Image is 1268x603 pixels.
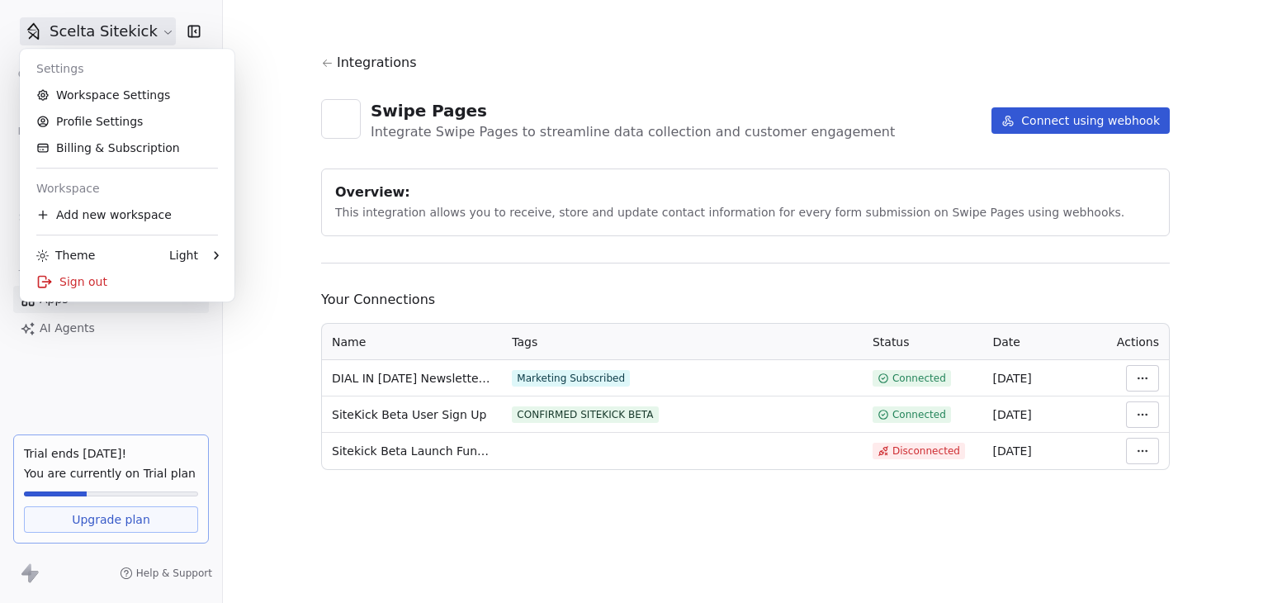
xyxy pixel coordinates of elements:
[26,55,228,82] div: Settings
[26,108,228,135] a: Profile Settings
[26,82,228,108] a: Workspace Settings
[26,175,228,202] div: Workspace
[26,135,228,161] a: Billing & Subscription
[26,202,228,228] div: Add new workspace
[36,247,95,264] div: Theme
[169,247,198,264] div: Light
[26,268,228,295] div: Sign out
